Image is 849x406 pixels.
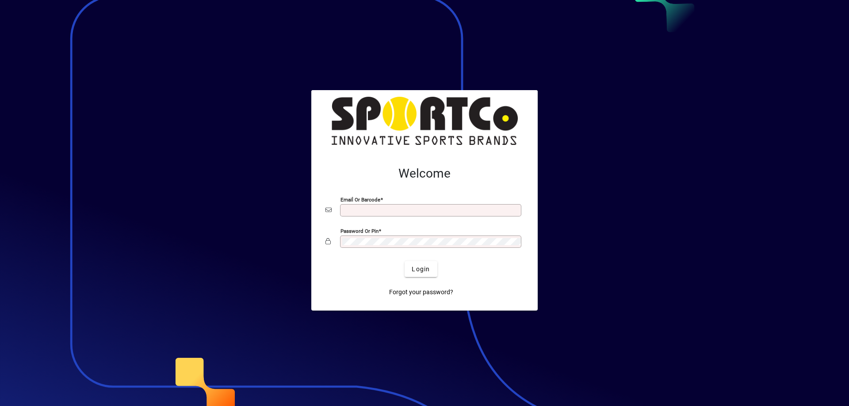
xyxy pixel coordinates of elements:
[340,197,380,203] mat-label: Email or Barcode
[405,261,437,277] button: Login
[386,284,457,300] a: Forgot your password?
[340,228,379,234] mat-label: Password or Pin
[325,166,524,181] h2: Welcome
[389,288,453,297] span: Forgot your password?
[412,265,430,274] span: Login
